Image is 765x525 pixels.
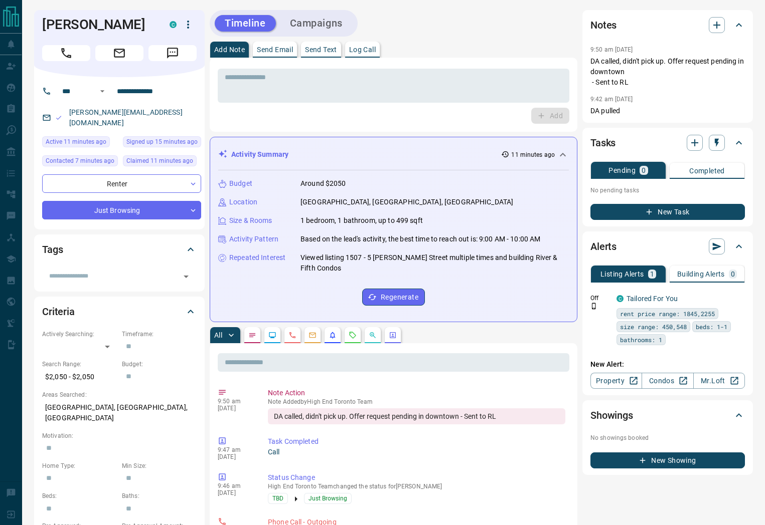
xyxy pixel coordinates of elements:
[42,431,197,440] p: Motivation:
[590,234,745,258] div: Alerts
[229,252,285,263] p: Repeated Interest
[309,493,347,503] span: Just Browsing
[123,155,201,169] div: Tue Sep 16 2025
[590,13,745,37] div: Notes
[218,453,253,460] p: [DATE]
[590,106,745,116] p: DA pulled
[590,46,633,53] p: 9:50 am [DATE]
[42,300,197,324] div: Criteria
[642,167,646,174] p: 0
[600,271,644,278] p: Listing Alerts
[42,369,117,385] p: $2,050 - $2,050
[122,461,197,470] p: Min Size:
[123,136,201,150] div: Tue Sep 16 2025
[590,56,745,88] p: DA called, didn't pick up. Offer request pending in downtown - Sent to RL
[349,46,376,53] p: Log Call
[590,183,745,198] p: No pending tasks
[257,46,293,53] p: Send Email
[42,461,117,470] p: Home Type:
[590,17,617,33] h2: Notes
[731,271,735,278] p: 0
[677,271,725,278] p: Building Alerts
[590,407,633,423] h2: Showings
[122,330,197,339] p: Timeframe:
[215,15,276,32] button: Timeline
[231,149,288,160] p: Activity Summary
[389,331,397,339] svg: Agent Actions
[148,45,197,61] span: Message
[300,178,346,189] p: Around $2050
[590,373,642,389] a: Property
[650,271,654,278] p: 1
[229,215,272,226] p: Size & Rooms
[590,452,745,468] button: New Showing
[46,137,106,147] span: Active 11 minutes ago
[620,309,715,319] span: rent price range: 1845,2255
[214,46,245,53] p: Add Note
[511,150,555,159] p: 11 minutes ago
[300,215,423,226] p: 1 bedroom, 1 bathroom, up to 499 sqft
[42,241,63,257] h2: Tags
[42,17,155,33] h1: [PERSON_NAME]
[590,359,745,370] p: New Alert:
[590,131,745,155] div: Tasks
[608,167,636,174] p: Pending
[69,108,183,127] a: [PERSON_NAME][EMAIL_ADDRESS][DOMAIN_NAME]
[590,294,610,303] p: Off
[268,436,565,447] p: Task Completed
[42,360,117,369] p: Search Range:
[300,252,569,274] p: Viewed listing 1507 - 5 [PERSON_NAME] Street multiple times and building River & Fifth Condos
[218,398,253,405] p: 9:50 am
[268,483,565,490] p: High End Toronto Team changed the status for [PERSON_NAME]
[229,197,257,207] p: Location
[268,398,565,405] p: Note Added by High End Toronto Team
[642,373,693,389] a: Condos
[46,156,114,166] span: Contacted 7 minutes ago
[272,493,283,503] span: TBD
[248,331,256,339] svg: Notes
[689,167,725,174] p: Completed
[218,145,569,164] div: Activity Summary11 minutes ago
[617,295,624,302] div: condos.ca
[42,174,201,193] div: Renter
[696,322,727,332] span: beds: 1-1
[42,491,117,500] p: Beds:
[42,399,197,426] p: [GEOGRAPHIC_DATA], [GEOGRAPHIC_DATA], [GEOGRAPHIC_DATA]
[349,331,357,339] svg: Requests
[229,178,252,189] p: Budget
[620,335,662,345] span: bathrooms: 1
[96,85,108,97] button: Open
[55,114,62,121] svg: Email Valid
[305,46,337,53] p: Send Text
[218,446,253,453] p: 9:47 am
[42,201,201,219] div: Just Browsing
[280,15,353,32] button: Campaigns
[590,135,616,151] h2: Tasks
[218,482,253,489] p: 9:46 am
[95,45,143,61] span: Email
[590,238,617,254] h2: Alerts
[214,332,222,339] p: All
[300,197,513,207] p: [GEOGRAPHIC_DATA], [GEOGRAPHIC_DATA], [GEOGRAPHIC_DATA]
[627,295,678,303] a: Tailored For You
[122,491,197,500] p: Baths:
[126,137,198,147] span: Signed up 15 minutes ago
[369,331,377,339] svg: Opportunities
[590,433,745,442] p: No showings booked
[42,330,117,339] p: Actively Searching:
[590,303,597,310] svg: Push Notification Only
[693,373,745,389] a: Mr.Loft
[218,489,253,496] p: [DATE]
[42,45,90,61] span: Call
[362,289,425,306] button: Regenerate
[329,331,337,339] svg: Listing Alerts
[42,390,197,399] p: Areas Searched:
[620,322,687,332] span: size range: 450,548
[590,403,745,427] div: Showings
[268,472,565,483] p: Status Change
[42,304,75,320] h2: Criteria
[126,156,193,166] span: Claimed 11 minutes ago
[268,331,276,339] svg: Lead Browsing Activity
[42,237,197,261] div: Tags
[590,204,745,220] button: New Task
